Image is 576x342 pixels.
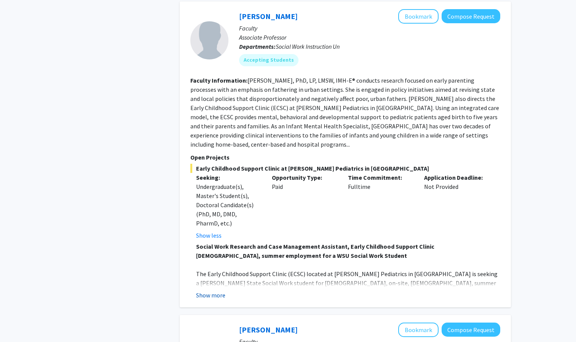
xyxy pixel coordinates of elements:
p: Associate Professor [239,33,500,42]
a: [PERSON_NAME] [239,325,298,334]
span: Early Childhood Support Clinic at [PERSON_NAME] Pediatrics in [GEOGRAPHIC_DATA] [190,164,500,173]
p: Open Projects [190,153,500,162]
fg-read-more: [PERSON_NAME], PhD, LP, LMSW, IMH-E® conducts research focused on early parenting processes with ... [190,77,499,148]
a: [PERSON_NAME] [239,11,298,21]
iframe: Chat [6,308,32,336]
p: Faculty [239,24,500,33]
strong: [DEMOGRAPHIC_DATA], summer employment for a WSU Social Work Student [196,252,407,259]
p: Seeking: [196,173,261,182]
div: Undergraduate(s), Master's Student(s), Doctoral Candidate(s) (PhD, MD, DMD, PharmD, etc.) [196,182,261,228]
mat-chip: Accepting Students [239,54,298,66]
strong: Social Work Research and Case Management Assistant, Early Childhood Support Clinic [196,243,434,250]
div: Not Provided [418,173,495,240]
button: Show less [196,231,222,240]
button: Add Carolyn Dayton to Bookmarks [398,9,439,24]
button: Compose Request to Carolyn Dayton [442,9,500,23]
span: The Early Childhood Support Clinic (ECSC) located at [PERSON_NAME] Pediatrics in [GEOGRAPHIC_DATA... [196,270,498,296]
p: Time Commitment: [348,173,413,182]
p: Opportunity Type: [272,173,337,182]
button: Compose Request to Jeremy Peters [442,323,500,337]
button: Show more [196,291,225,300]
b: Faculty Information: [190,77,247,84]
p: Application Deadline: [424,173,489,182]
button: Add Jeremy Peters to Bookmarks [398,323,439,337]
div: Fulltime [342,173,418,240]
b: Departments: [239,43,276,50]
div: Paid [266,173,342,240]
span: Social Work Instruction Un [276,43,340,50]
